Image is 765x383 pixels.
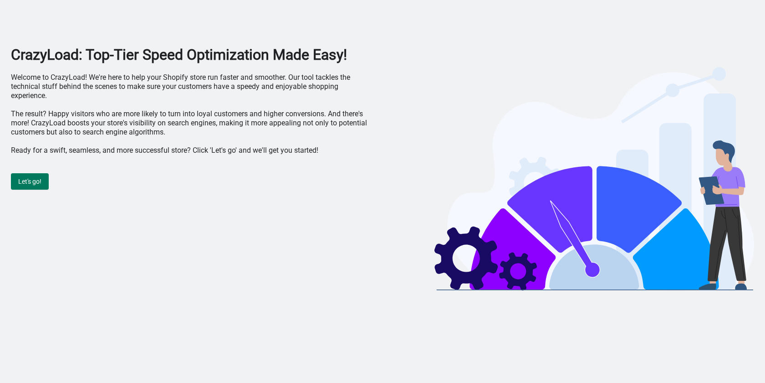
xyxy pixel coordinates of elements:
span: Let's go! [18,178,41,185]
h1: CrazyLoad: Top-Tier Speed Optimization Made Easy! [11,46,367,64]
img: welcome-illustration-bf6e7d16.svg [434,64,754,291]
button: Let's go! [11,173,49,190]
p: The result? Happy visitors who are more likely to turn into loyal customers and higher conversion... [11,109,367,137]
p: Ready for a swift, seamless, and more successful store? Click 'Let's go' and we'll get you started! [11,146,367,155]
p: Welcome to CrazyLoad! We're here to help your Shopify store run faster and smoother. Our tool tac... [11,73,367,100]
